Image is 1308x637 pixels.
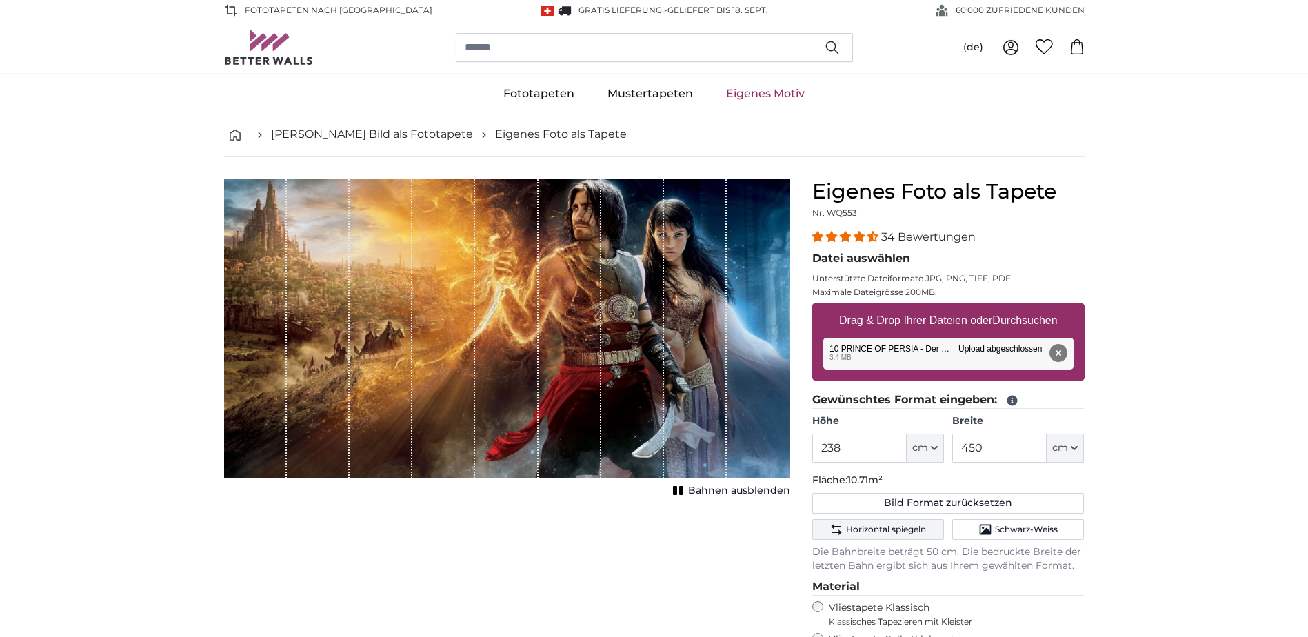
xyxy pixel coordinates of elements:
[578,5,664,15] span: GRATIS Lieferung!
[956,4,1085,17] span: 60'000 ZUFRIEDENE KUNDEN
[224,112,1085,157] nav: breadcrumbs
[224,179,790,501] div: 1 of 1
[669,481,790,501] button: Bahnen ausblenden
[812,273,1085,284] p: Unterstützte Dateiformate JPG, PNG, TIFF, PDF.
[812,250,1085,267] legend: Datei auswählen
[495,126,627,143] a: Eigenes Foto als Tapete
[664,5,768,15] span: -
[812,545,1085,573] p: Die Bahnbreite beträgt 50 cm. Die bedruckte Breite der letzten Bahn ergibt sich aus Ihrem gewählt...
[812,493,1085,514] button: Bild Format zurücksetzen
[812,519,944,540] button: Horizontal spiegeln
[812,230,881,243] span: 4.32 stars
[952,35,994,60] button: (de)
[992,314,1057,326] u: Durchsuchen
[245,4,432,17] span: Fototapeten nach [GEOGRAPHIC_DATA]
[688,484,790,498] span: Bahnen ausblenden
[1052,441,1068,455] span: cm
[541,6,554,16] img: Schweiz
[834,307,1063,334] label: Drag & Drop Ihrer Dateien oder
[829,616,1073,627] span: Klassisches Tapezieren mit Kleister
[667,5,768,15] span: Geliefert bis 18. Sept.
[710,76,821,112] a: Eigenes Motiv
[846,524,926,535] span: Horizontal spiegeln
[224,30,314,65] img: Betterwalls
[952,519,1084,540] button: Schwarz-Weiss
[881,230,976,243] span: 34 Bewertungen
[812,287,1085,298] p: Maximale Dateigrösse 200MB.
[907,434,944,463] button: cm
[812,578,1085,596] legend: Material
[812,474,1085,487] p: Fläche:
[829,601,1073,627] label: Vliestapete Klassisch
[271,126,473,143] a: [PERSON_NAME] Bild als Fototapete
[952,414,1084,428] label: Breite
[487,76,591,112] a: Fototapeten
[912,441,928,455] span: cm
[812,208,857,218] span: Nr. WQ553
[812,414,944,428] label: Höhe
[995,524,1058,535] span: Schwarz-Weiss
[812,179,1085,204] h1: Eigenes Foto als Tapete
[1047,434,1084,463] button: cm
[591,76,710,112] a: Mustertapeten
[847,474,883,486] span: 10.71m²
[812,392,1085,409] legend: Gewünschtes Format eingeben:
